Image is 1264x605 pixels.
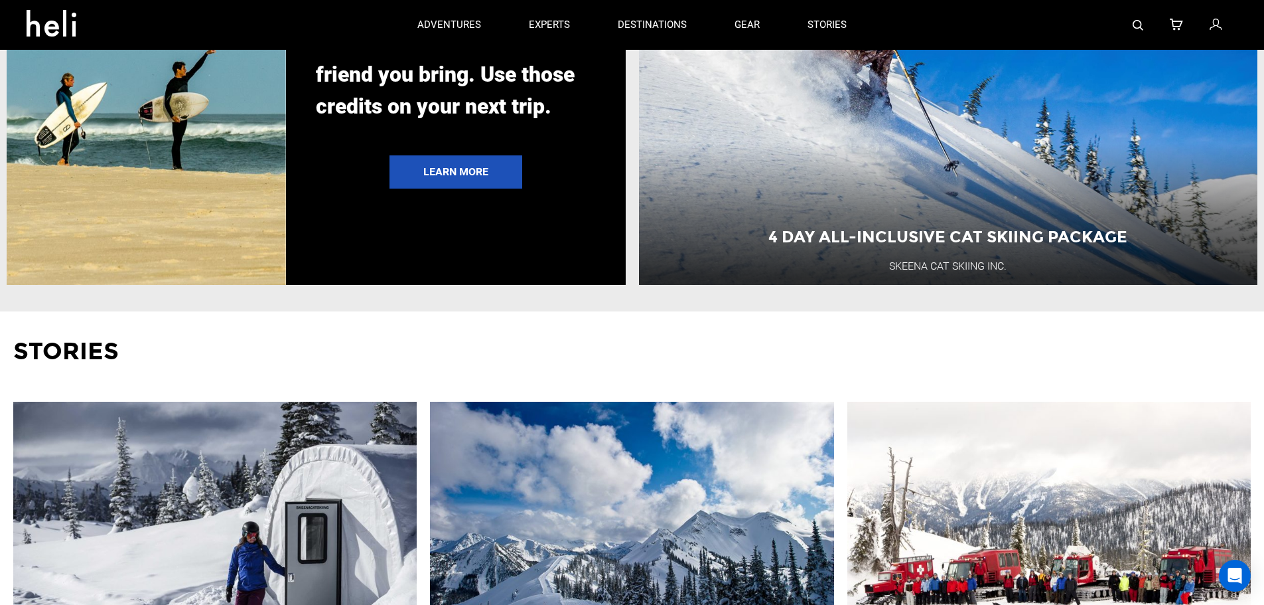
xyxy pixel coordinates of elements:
[13,335,1251,369] p: Stories
[1219,560,1251,592] div: Open Intercom Messenger
[417,18,481,32] p: adventures
[316,27,595,122] p: Earn 5% credit for each friend you bring. Use those credits on your next trip.
[529,18,570,32] p: experts
[389,155,522,189] a: Learn More
[618,18,687,32] p: destinations
[1133,20,1143,31] img: search-bar-icon.svg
